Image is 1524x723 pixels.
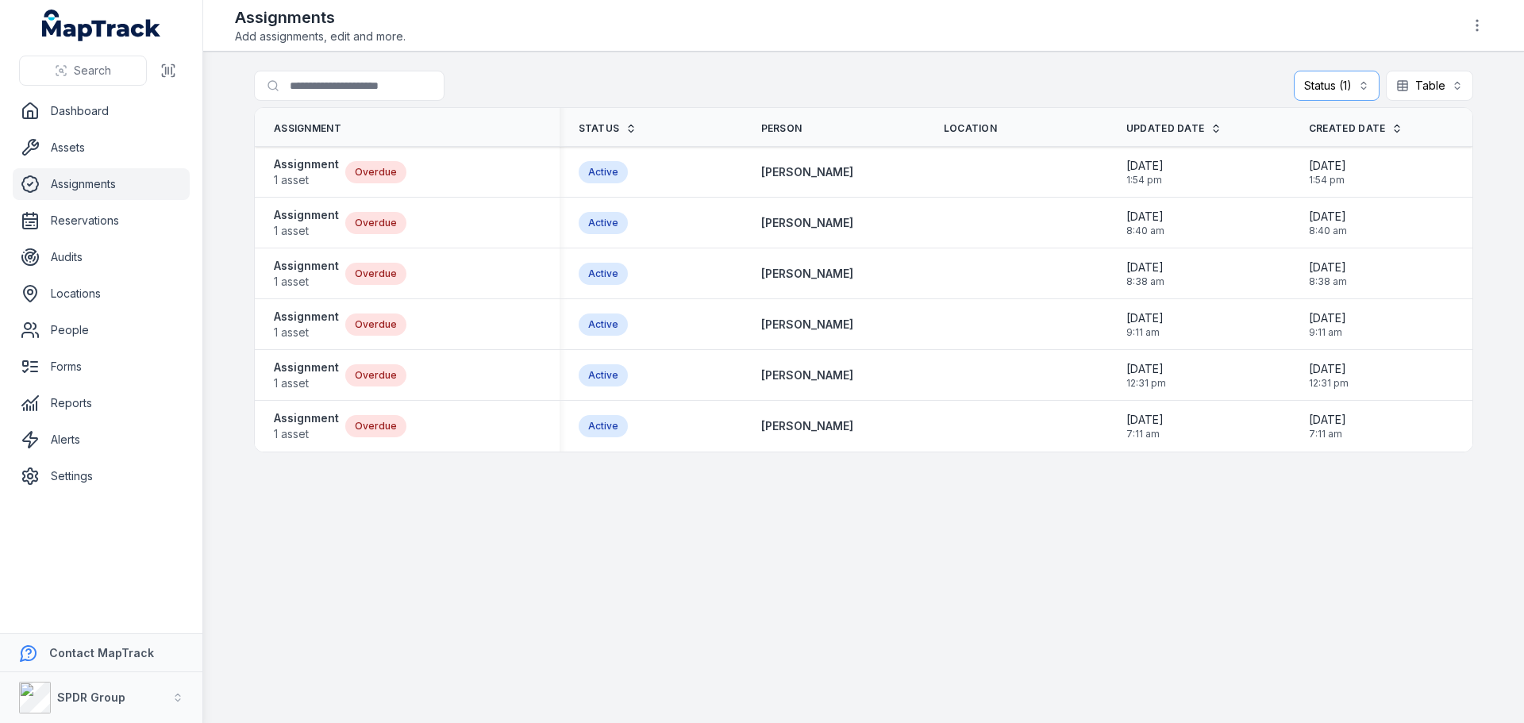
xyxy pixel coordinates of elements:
[1126,209,1164,225] span: [DATE]
[13,132,190,163] a: Assets
[74,63,111,79] span: Search
[1309,326,1346,339] span: 9:11 am
[1126,260,1164,288] time: 29/05/2025, 8:38:43 am
[345,263,406,285] div: Overdue
[1309,260,1347,288] time: 29/05/2025, 8:38:43 am
[13,205,190,237] a: Reservations
[274,258,339,274] strong: Assignment
[13,278,190,310] a: Locations
[1309,310,1346,326] span: [DATE]
[57,690,125,704] strong: SPDR Group
[1309,310,1346,339] time: 08/04/2025, 9:11:13 am
[1126,377,1166,390] span: 12:31 pm
[1126,174,1164,187] span: 1:54 pm
[345,364,406,386] div: Overdue
[1309,209,1347,225] span: [DATE]
[579,122,620,135] span: Status
[579,122,637,135] a: Status
[1126,158,1164,187] time: 01/07/2025, 1:54:33 pm
[579,313,628,336] div: Active
[1126,326,1164,339] span: 9:11 am
[274,258,339,290] a: Assignment1 asset
[579,364,628,386] div: Active
[345,212,406,234] div: Overdue
[579,415,628,437] div: Active
[13,314,190,346] a: People
[1309,260,1347,275] span: [DATE]
[1309,158,1346,187] time: 01/07/2025, 1:54:33 pm
[1309,428,1346,440] span: 7:11 am
[1309,122,1403,135] a: Created Date
[274,156,339,188] a: Assignment1 asset
[345,161,406,183] div: Overdue
[13,168,190,200] a: Assignments
[345,415,406,437] div: Overdue
[1309,122,1386,135] span: Created Date
[579,212,628,234] div: Active
[1309,377,1349,390] span: 12:31 pm
[13,241,190,273] a: Audits
[13,387,190,419] a: Reports
[274,325,339,340] span: 1 asset
[274,360,339,375] strong: Assignment
[1309,412,1346,428] span: [DATE]
[235,6,406,29] h2: Assignments
[274,309,339,340] a: Assignment1 asset
[1126,209,1164,237] time: 29/05/2025, 8:40:46 am
[761,266,853,282] a: [PERSON_NAME]
[1126,361,1166,377] span: [DATE]
[761,215,853,231] a: [PERSON_NAME]
[274,207,339,239] a: Assignment1 asset
[1126,158,1164,174] span: [DATE]
[1309,209,1347,237] time: 29/05/2025, 8:40:46 am
[1126,310,1164,326] span: [DATE]
[274,410,339,442] a: Assignment1 asset
[1126,412,1164,428] span: [DATE]
[274,223,339,239] span: 1 asset
[1126,260,1164,275] span: [DATE]
[345,313,406,336] div: Overdue
[274,375,339,391] span: 1 asset
[1126,428,1164,440] span: 7:11 am
[1309,158,1346,174] span: [DATE]
[274,360,339,391] a: Assignment1 asset
[579,263,628,285] div: Active
[274,122,341,135] span: Assignment
[13,351,190,383] a: Forms
[1126,412,1164,440] time: 25/02/2025, 7:11:01 am
[49,646,154,660] strong: Contact MapTrack
[1126,275,1164,288] span: 8:38 am
[13,424,190,456] a: Alerts
[1126,310,1164,339] time: 08/04/2025, 9:11:13 am
[1126,122,1205,135] span: Updated Date
[761,122,802,135] span: Person
[274,309,339,325] strong: Assignment
[1309,361,1349,377] span: [DATE]
[1126,361,1166,390] time: 27/02/2025, 12:31:53 pm
[274,172,339,188] span: 1 asset
[13,460,190,492] a: Settings
[274,274,339,290] span: 1 asset
[579,161,628,183] div: Active
[1386,71,1473,101] button: Table
[1294,71,1380,101] button: Status (1)
[13,95,190,127] a: Dashboard
[761,317,853,333] a: [PERSON_NAME]
[1309,225,1347,237] span: 8:40 am
[761,367,853,383] a: [PERSON_NAME]
[761,164,853,180] a: [PERSON_NAME]
[1309,361,1349,390] time: 27/02/2025, 12:31:53 pm
[1309,412,1346,440] time: 25/02/2025, 7:11:01 am
[19,56,147,86] button: Search
[274,156,339,172] strong: Assignment
[944,122,997,135] span: Location
[274,426,339,442] span: 1 asset
[1309,275,1347,288] span: 8:38 am
[42,10,161,41] a: MapTrack
[761,418,853,434] a: [PERSON_NAME]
